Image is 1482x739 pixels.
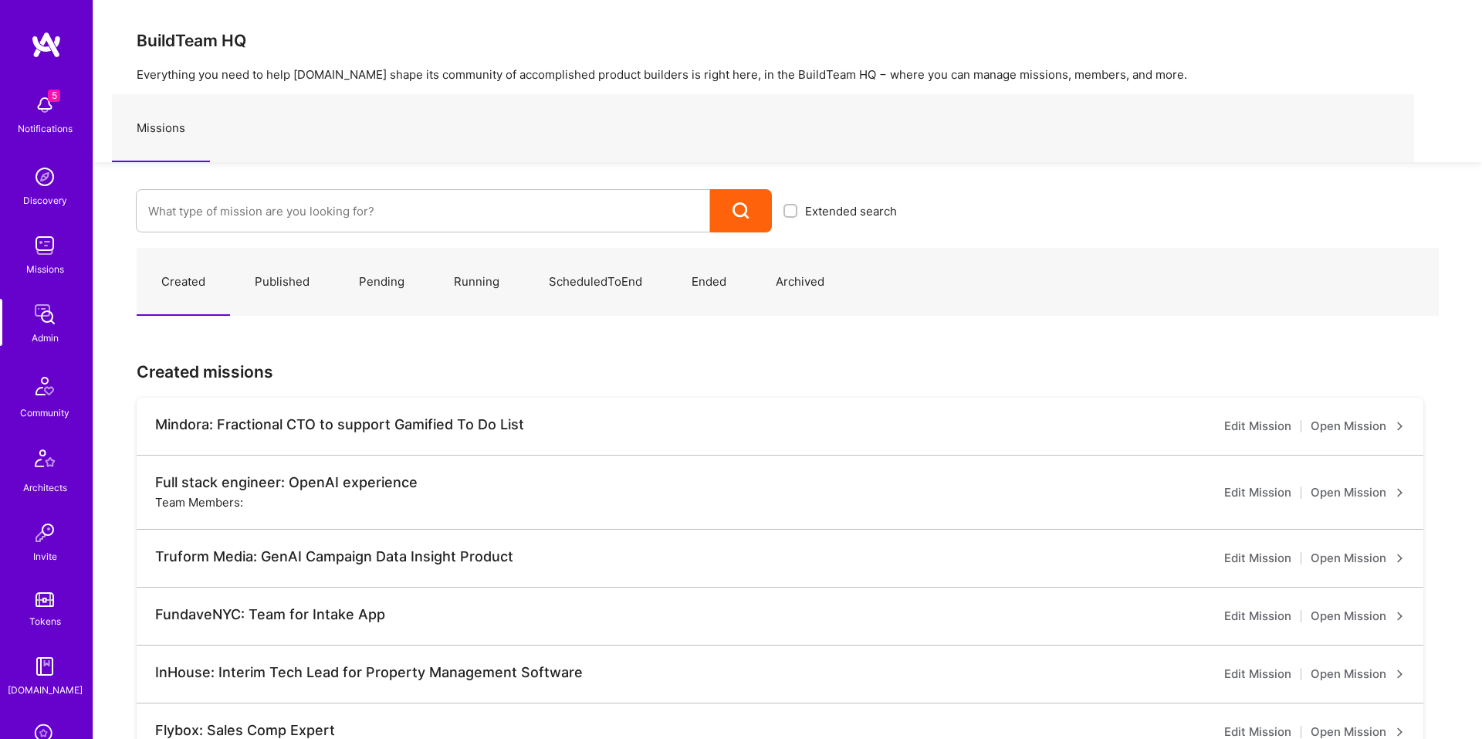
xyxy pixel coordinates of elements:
[23,480,67,496] div: Architects
[230,249,334,316] a: Published
[26,368,63,405] img: Community
[1311,549,1405,568] a: Open Mission
[29,613,61,629] div: Tokens
[29,517,60,548] img: Invite
[1396,422,1405,431] i: icon ArrowRight
[29,651,60,682] img: guide book
[334,249,429,316] a: Pending
[1311,607,1405,625] a: Open Mission
[29,230,60,261] img: teamwork
[155,722,335,739] div: Flybox: Sales Comp Expert
[26,442,63,480] img: Architects
[524,249,667,316] a: ScheduledToEnd
[667,249,751,316] a: Ended
[733,202,750,220] i: icon Search
[1224,607,1291,625] a: Edit Mission
[137,249,230,316] a: Created
[1311,483,1405,502] a: Open Mission
[1224,483,1291,502] a: Edit Mission
[112,95,210,162] a: Missions
[155,494,243,510] div: Team Members:
[155,606,385,623] div: FundaveNYC: Team for Intake App
[1396,612,1405,621] i: icon ArrowRight
[26,261,64,277] div: Missions
[137,362,1439,381] h3: Created missions
[23,192,67,208] div: Discovery
[48,90,60,102] span: 5
[1396,670,1405,679] i: icon ArrowRight
[751,249,849,316] a: Archived
[137,31,1439,50] h3: BuildTeam HQ
[155,664,583,681] div: InHouse: Interim Tech Lead for Property Management Software
[1224,417,1291,436] a: Edit Mission
[8,682,83,698] div: [DOMAIN_NAME]
[1311,665,1405,683] a: Open Mission
[18,120,73,137] div: Notifications
[155,416,524,433] div: Mindora: Fractional CTO to support Gamified To Do List
[33,548,57,564] div: Invite
[1311,417,1405,436] a: Open Mission
[1224,665,1291,683] a: Edit Mission
[155,548,513,565] div: Truform Media: GenAI Campaign Data Insight Product
[1396,727,1405,737] i: icon ArrowRight
[29,299,60,330] img: admin teamwork
[429,249,524,316] a: Running
[148,192,698,231] input: What type of mission are you looking for?
[31,31,62,59] img: logo
[1396,554,1405,563] i: icon ArrowRight
[155,474,418,491] div: Full stack engineer: OpenAI experience
[29,90,60,120] img: bell
[805,203,897,219] span: Extended search
[1224,549,1291,568] a: Edit Mission
[137,66,1439,83] p: Everything you need to help [DOMAIN_NAME] shape its community of accomplished product builders is...
[36,592,54,607] img: tokens
[29,161,60,192] img: discovery
[20,405,69,421] div: Community
[1396,488,1405,497] i: icon ArrowRight
[32,330,59,346] div: Admin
